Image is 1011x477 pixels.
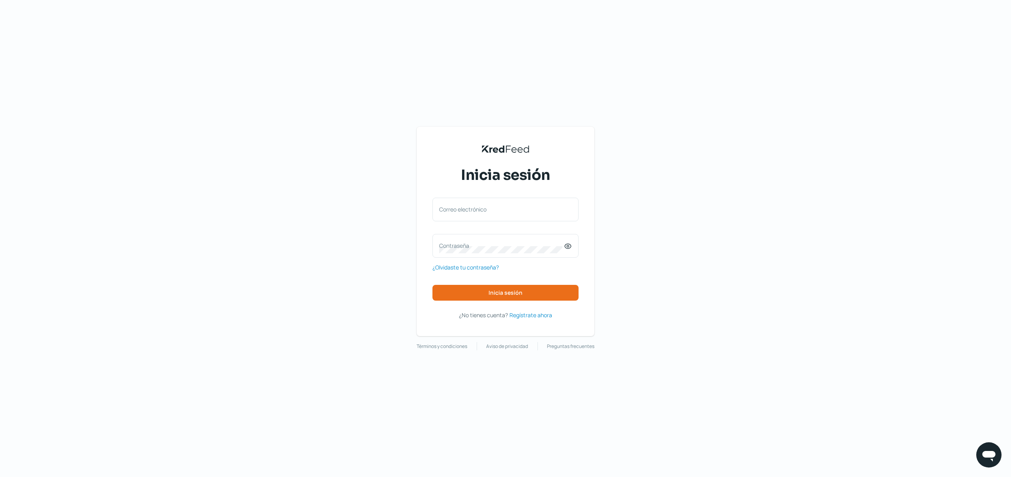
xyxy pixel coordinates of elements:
img: chatIcon [981,447,997,463]
a: Preguntas frecuentes [547,342,594,351]
label: Correo electrónico [439,206,564,213]
span: ¿No tienes cuenta? [459,311,508,319]
a: Regístrate ahora [509,310,552,320]
label: Contraseña [439,242,564,249]
a: ¿Olvidaste tu contraseña? [432,262,499,272]
a: Términos y condiciones [417,342,467,351]
button: Inicia sesión [432,285,579,301]
span: Inicia sesión [489,290,522,296]
a: Aviso de privacidad [486,342,528,351]
span: Inicia sesión [461,165,550,185]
